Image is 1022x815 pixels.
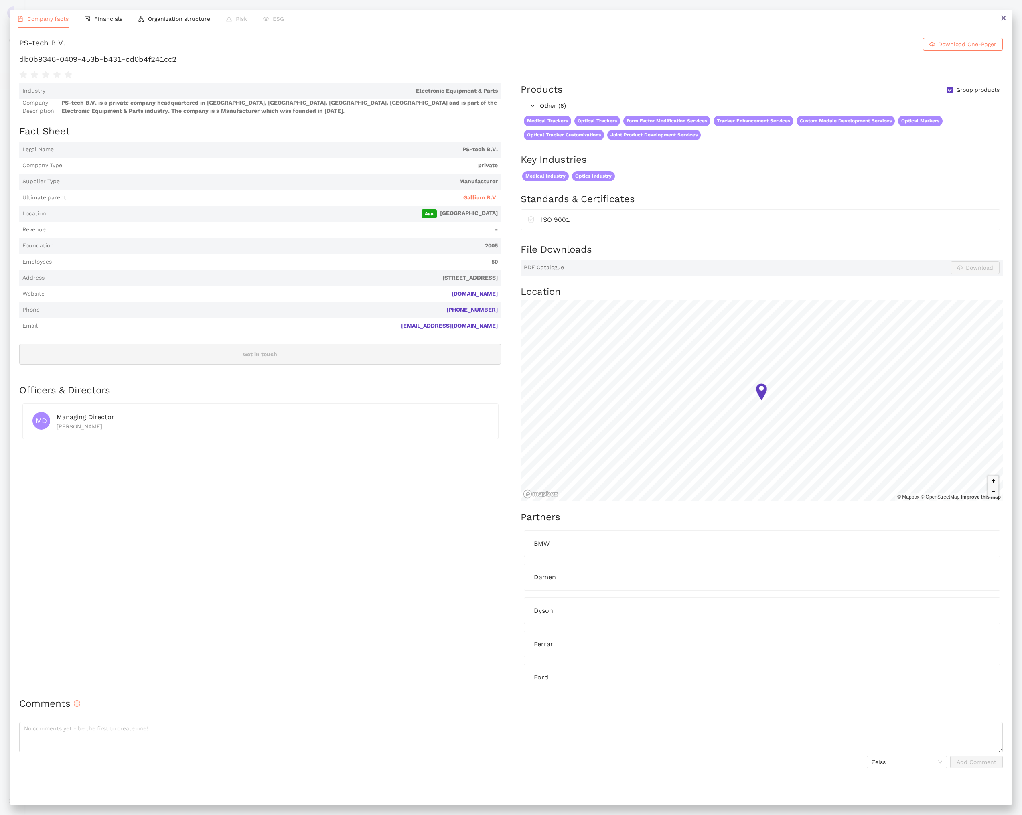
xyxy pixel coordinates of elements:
[49,209,498,218] span: [GEOGRAPHIC_DATA]
[523,489,558,499] a: Mapbox logo
[22,226,46,234] span: Revenue
[148,16,210,22] span: Organization structure
[55,258,498,266] span: 50
[27,16,69,22] span: Company facts
[22,258,52,266] span: Employees
[138,16,144,22] span: apartment
[64,71,72,79] span: star
[22,178,60,186] span: Supplier Type
[521,100,1002,113] div: Other (8)
[19,384,501,397] h2: Officers & Directors
[797,116,895,126] span: Custom Module Development Services
[522,171,569,181] span: Medical Industry
[22,322,38,330] span: Email
[572,171,615,181] span: Optics Industry
[953,86,1003,94] span: Group products
[19,125,501,138] h2: Fact Sheet
[929,41,935,48] span: cloud-download
[574,116,620,126] span: Optical Trackers
[57,413,114,421] span: Managing Director
[988,476,998,486] button: Zoom in
[53,71,61,79] span: star
[19,71,27,79] span: star
[534,639,990,649] div: Ferrari
[994,10,1012,28] button: close
[872,756,942,768] span: Zeiss
[524,116,571,126] span: Medical Trackers
[527,215,535,223] span: safety-certificate
[19,54,1003,65] h1: db0b9346-0409-453b-b431-cd0b4f241cc2
[607,130,701,140] span: Joint Product Development Services
[49,226,498,234] span: -
[521,153,1003,167] h2: Key Industries
[22,274,45,282] span: Address
[714,116,793,126] span: Tracker Enhancement Services
[63,178,498,186] span: Manufacturer
[94,16,122,22] span: Financials
[263,16,269,22] span: eye
[49,87,498,95] span: Electronic Equipment & Parts
[541,215,994,225] div: ISO 9001
[74,700,80,707] span: info-circle
[938,40,996,49] span: Download One-Pager
[540,101,999,111] span: Other (8)
[521,83,563,97] div: Products
[22,210,46,218] span: Location
[22,290,45,298] span: Website
[950,756,1003,768] button: Add Comment
[36,412,47,430] span: MD
[534,572,990,582] div: Damen
[521,285,1003,299] h2: Location
[463,194,498,202] span: Gallium B.V.
[521,193,1003,206] h2: Standards & Certificates
[521,300,1003,501] canvas: Map
[19,697,1003,711] h2: Comments
[48,274,498,282] span: [STREET_ADDRESS]
[422,209,437,218] span: Aaa
[226,16,232,22] span: warning
[521,511,1003,524] h2: Partners
[22,194,66,202] span: Ultimate parent
[623,116,710,126] span: Form Factor Modification Services
[273,16,284,22] span: ESG
[57,242,498,250] span: 2005
[22,242,54,250] span: Foundation
[61,99,498,115] span: PS-tech B.V. is a private company headquartered in [GEOGRAPHIC_DATA], [GEOGRAPHIC_DATA], [GEOGRAP...
[22,306,40,314] span: Phone
[988,486,998,497] button: Zoom out
[524,264,564,272] span: PDF Catalogue
[923,38,1003,51] button: cloud-downloadDownload One-Pager
[65,162,498,170] span: private
[42,71,50,79] span: star
[898,116,943,126] span: Optical Markers
[236,16,247,22] span: Risk
[534,606,990,616] div: Dyson
[534,539,990,549] div: BMW
[57,422,489,431] div: [PERSON_NAME]
[57,146,498,154] span: PS-tech B.V.
[524,130,604,140] span: Optical Tracker Customizations
[1000,15,1007,21] span: close
[530,103,535,108] span: right
[22,99,58,115] span: Company Description
[534,672,990,682] div: Ford
[22,162,62,170] span: Company Type
[22,146,54,154] span: Legal Name
[19,38,65,51] div: PS-tech B.V.
[85,16,90,22] span: fund-view
[521,243,1003,257] h2: File Downloads
[30,71,39,79] span: star
[22,87,45,95] span: Industry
